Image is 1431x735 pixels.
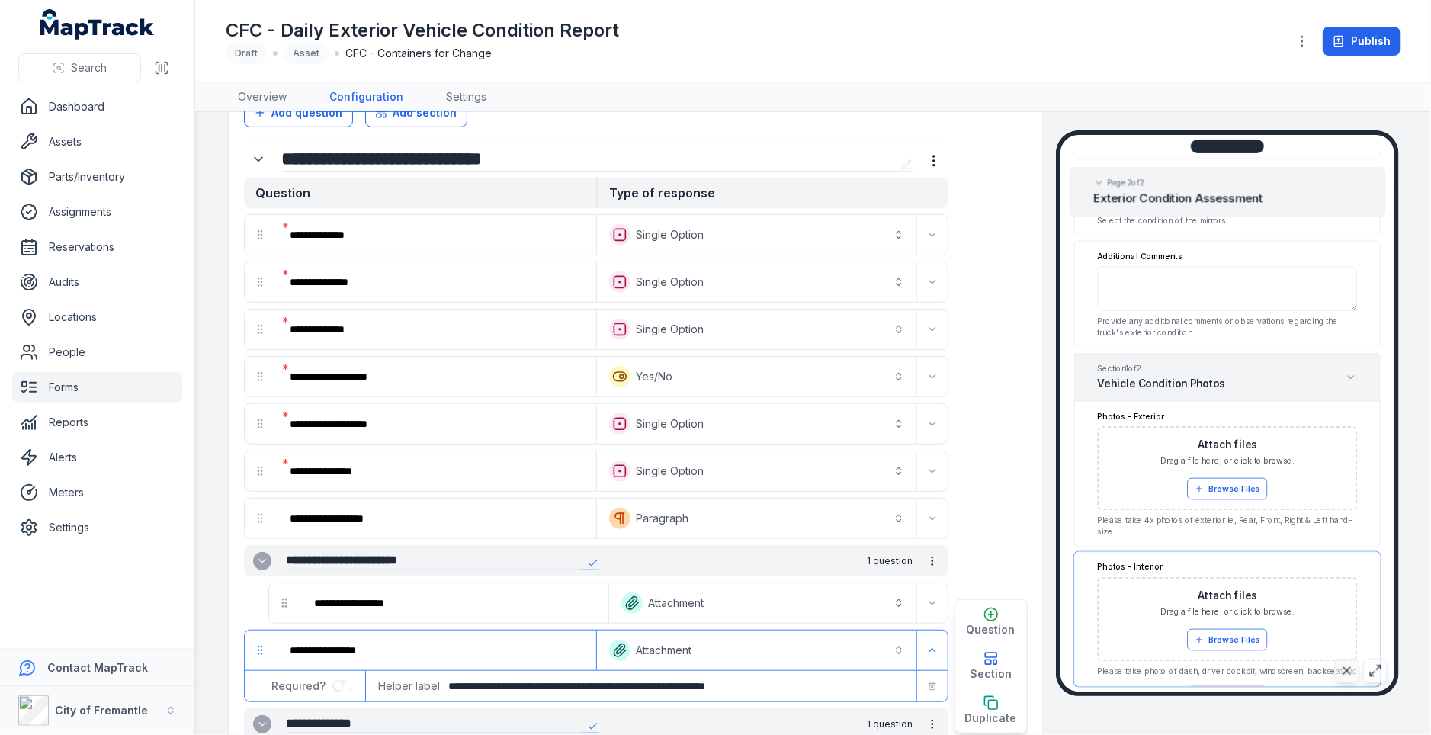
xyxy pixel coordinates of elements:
[1106,177,1144,188] span: Page 2 of 2
[1198,437,1257,453] h3: Attach files
[967,622,1015,637] span: Question
[272,679,332,692] span: Required?
[919,548,945,574] button: more-detail
[244,145,273,174] button: Expand
[434,83,499,112] a: Settings
[1323,27,1401,56] button: Publish
[1160,455,1294,467] span: Drag a file here, or click to browse.
[278,265,593,299] div: :rbpt:-form-item-label
[1097,562,1163,573] label: Photos - Interior
[1097,515,1357,538] p: Please take 4x photos of exterior ie, Rear, Front, Right & Left hand-size
[245,267,275,297] div: drag
[965,711,1017,726] span: Duplicate
[244,145,276,174] div: :rbpf:-form-item-label
[245,220,275,250] div: drag
[278,454,593,488] div: :rbql:-form-item-label
[1097,215,1357,226] p: Select the condition of the mirrors.
[600,634,913,667] button: Attachment
[600,502,913,535] button: Paragraph
[920,591,945,615] button: Expand
[245,314,275,345] div: drag
[12,127,182,157] a: Assets
[12,197,182,227] a: Assignments
[600,265,913,299] button: Single Option
[393,105,457,120] span: Add section
[955,600,1027,644] button: Question
[226,83,299,112] a: Overview
[254,323,266,335] svg: drag
[254,644,266,656] svg: drag
[47,661,148,674] strong: Contact MapTrack
[278,313,593,346] div: :rbq3:-form-item-label
[1097,411,1163,422] label: Photos - Exterior
[1097,666,1357,677] p: Please take photo of dash, driver cockpit, windscreen, backseat etc
[278,407,593,441] div: :rbqf:-form-item-label
[278,360,593,393] div: :rbq9:-form-item-label
[596,178,948,208] strong: Type of response
[868,718,913,730] span: 1 question
[345,46,492,61] span: CFC - Containers for Change
[245,409,275,439] div: drag
[600,454,913,488] button: Single Option
[226,43,267,64] div: Draft
[254,229,266,241] svg: drag
[1198,588,1257,604] h3: Attach files
[254,465,266,477] svg: drag
[12,267,182,297] a: Audits
[303,586,605,620] div: :rd35:-form-item-label
[272,105,343,120] span: Add question
[1160,606,1294,618] span: Drag a file here, or click to browse.
[920,412,945,436] button: Expand
[12,232,182,262] a: Reservations
[253,715,271,733] button: Expand
[12,337,182,367] a: People
[920,223,945,247] button: Expand
[55,704,148,717] strong: City of Fremantle
[600,218,913,252] button: Single Option
[920,638,945,663] button: Expand
[332,680,354,692] input: :rnjs:-form-item-label
[1187,478,1267,500] button: Browse Files
[12,91,182,122] a: Dashboard
[1093,191,1362,207] h2: Exterior Condition Assessment
[269,588,300,618] div: drag
[1097,267,1357,312] textarea: :rnq6:-form-item-label
[12,442,182,473] a: Alerts
[317,83,416,112] a: Configuration
[12,162,182,192] a: Parts/Inventory
[254,512,266,525] svg: drag
[919,146,948,175] button: more-detail
[284,43,329,64] div: Asset
[18,53,141,82] button: Search
[244,178,596,208] strong: Question
[12,407,182,438] a: Reports
[245,361,275,392] div: drag
[1344,371,1357,384] button: Expand
[12,372,182,403] a: Forms
[970,666,1012,682] span: Section
[600,360,913,393] button: Yes/No
[1187,629,1267,651] button: Browse Files
[245,503,275,534] div: drag
[920,270,945,294] button: Expand
[254,371,266,383] svg: drag
[920,459,945,483] button: Expand
[244,98,353,127] button: Add question
[12,477,182,508] a: Meters
[1097,251,1182,262] label: Additional Comments
[920,506,945,531] button: Expand
[600,407,913,441] button: Single Option
[254,418,266,430] svg: drag
[12,512,182,543] a: Settings
[71,60,107,75] span: Search
[245,456,275,486] div: drag
[254,276,266,288] svg: drag
[612,586,913,620] button: Attachment
[955,644,1027,688] button: Section
[955,688,1027,733] button: Duplicate
[920,364,945,389] button: Expand
[40,9,155,40] a: MapTrack
[868,555,913,567] span: 1 question
[378,679,442,694] span: Helper label:
[278,634,593,667] div: :rhgi:-form-item-label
